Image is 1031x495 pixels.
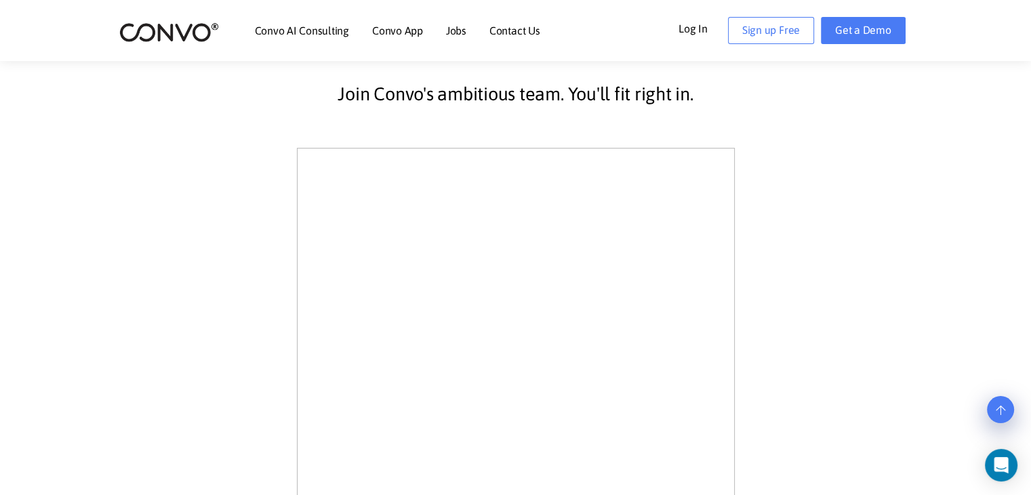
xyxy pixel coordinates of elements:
img: logo_2.png [119,22,219,43]
a: Get a Demo [821,17,906,44]
p: Join Convo's ambitious team. You'll fit right in. [150,77,882,111]
a: Convo AI Consulting [255,25,349,36]
a: Contact Us [489,25,540,36]
a: Convo App [372,25,423,36]
a: Jobs [446,25,466,36]
a: Sign up Free [728,17,814,44]
div: Open Intercom Messenger [985,449,1017,481]
a: Log In [679,17,728,39]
